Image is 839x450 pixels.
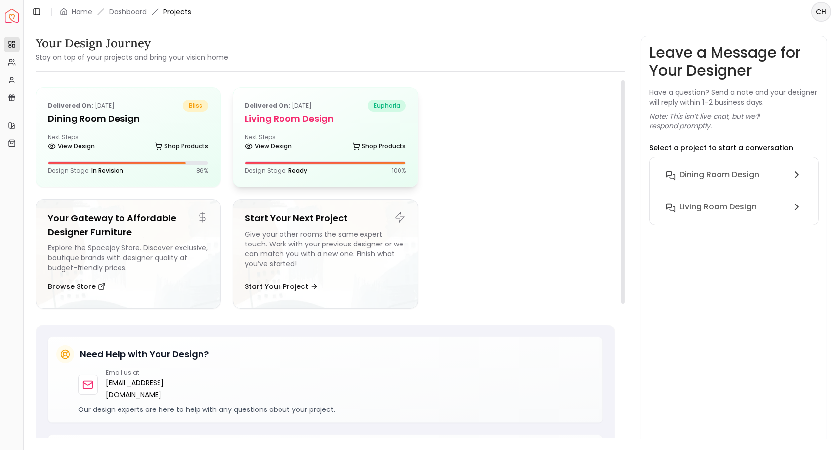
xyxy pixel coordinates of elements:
small: Stay on top of your projects and bring your vision home [36,52,228,62]
a: Start Your Next ProjectGive your other rooms the same expert touch. Work with your previous desig... [233,199,418,309]
b: Delivered on: [48,101,93,110]
button: Dining Room Design [658,165,810,197]
nav: breadcrumb [60,7,191,17]
span: bliss [183,100,208,112]
h3: Leave a Message for Your Designer [649,44,819,80]
p: Select a project to start a conversation [649,143,793,153]
p: Design Stage: [48,167,123,175]
a: Shop Products [155,139,208,153]
h5: Your Gateway to Affordable Designer Furniture [48,211,208,239]
b: Delivered on: [245,101,290,110]
p: [DATE] [245,100,312,112]
h6: Dining Room Design [679,169,759,181]
button: Living Room Design [658,197,810,217]
div: Next Steps: [48,133,208,153]
p: 100 % [392,167,406,175]
span: Projects [163,7,191,17]
a: Home [72,7,92,17]
a: Your Gateway to Affordable Designer FurnitureExplore the Spacejoy Store. Discover exclusive, bout... [36,199,221,309]
img: Spacejoy Logo [5,9,19,23]
button: Start Your Project [245,277,318,296]
a: View Design [245,139,292,153]
p: Design Stage: [245,167,307,175]
h5: Dining Room Design [48,112,208,125]
button: Browse Store [48,277,106,296]
a: [EMAIL_ADDRESS][DOMAIN_NAME] [106,377,196,401]
p: Have a question? Send a note and your designer will reply within 1–2 business days. [649,87,819,107]
button: CH [811,2,831,22]
p: [DATE] [48,100,115,112]
span: Ready [288,166,307,175]
h6: Living Room Design [679,201,757,213]
p: Our design experts are here to help with any questions about your project. [78,405,595,414]
span: CH [812,3,830,21]
div: Next Steps: [245,133,405,153]
span: In Revision [91,166,123,175]
a: Spacejoy [5,9,19,23]
div: Give your other rooms the same expert touch. Work with your previous designer or we can match you... [245,229,405,273]
a: Dashboard [109,7,147,17]
p: 86 % [196,167,208,175]
h5: Living Room Design [245,112,405,125]
h5: Start Your Next Project [245,211,405,225]
h3: Your Design Journey [36,36,228,51]
div: Explore the Spacejoy Store. Discover exclusive, boutique brands with designer quality at budget-f... [48,243,208,273]
a: Shop Products [352,139,406,153]
span: euphoria [368,100,406,112]
a: View Design [48,139,95,153]
h5: Need Help with Your Design? [80,347,209,361]
p: Note: This isn’t live chat, but we’ll respond promptly. [649,111,819,131]
p: Email us at [106,369,196,377]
